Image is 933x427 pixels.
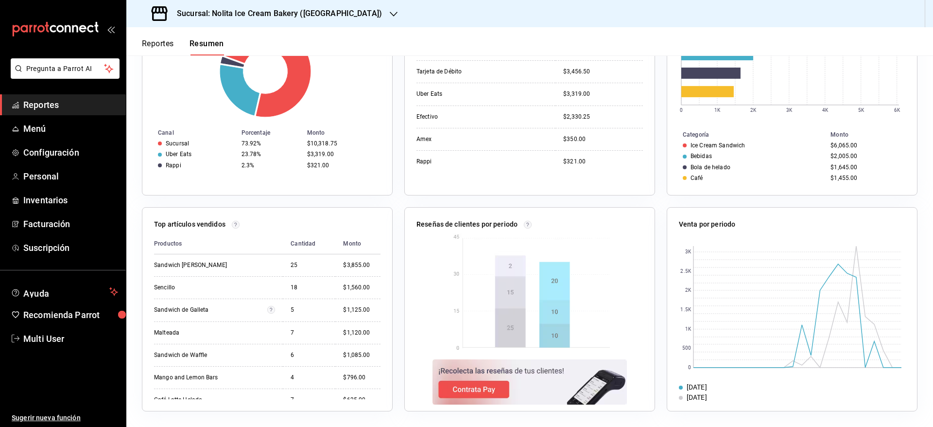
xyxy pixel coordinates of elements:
div: Malteada [154,329,251,337]
div: 2.3% [242,162,299,169]
div: 23.78% [242,151,299,158]
text: 2K [685,288,691,293]
text: 5K [858,107,864,113]
div: [DATE] [687,382,707,392]
span: Multi User [23,332,118,345]
div: $321.00 [307,162,377,169]
div: $3,319.00 [307,151,377,158]
th: Cantidad [283,233,335,254]
div: $1,085.00 [343,351,380,359]
button: Resumen [190,39,224,55]
th: Productos [154,233,283,254]
text: 0 [680,107,683,113]
h3: Sucursal: Nolita Ice Cream Bakery ([GEOGRAPHIC_DATA]) [169,8,382,19]
div: [DATE] [687,392,707,403]
div: Rappi [416,158,514,166]
div: $1,455.00 [830,175,901,181]
span: Sugerir nueva función [12,413,118,423]
text: 500 [682,346,691,351]
text: 2K [750,107,757,113]
span: Recomienda Parrot [23,308,118,321]
div: $6,065.00 [830,142,901,149]
text: 3K [685,249,691,255]
span: Personal [23,170,118,183]
div: 6 [291,351,328,359]
div: 18 [291,284,328,292]
span: Pregunta a Parrot AI [26,64,104,74]
div: 4 [291,374,328,382]
text: 0 [688,365,691,371]
div: $796.00 [343,374,380,382]
span: Inventarios [23,194,118,207]
text: 1.5K [680,307,691,313]
a: Pregunta a Parrot AI [7,71,120,81]
div: Sucursal [166,140,189,147]
div: $3,319.00 [563,90,643,98]
text: 3K [786,107,793,113]
span: Configuración [23,146,118,159]
text: 1K [714,107,721,113]
div: Café [691,175,703,181]
div: 7 [291,396,328,404]
button: Reportes [142,39,174,55]
div: Café Latte Helado [154,396,251,404]
span: Suscripción [23,241,118,254]
div: $2,330.25 [563,113,643,121]
text: 2.5K [680,269,691,274]
th: Monto [827,129,917,140]
p: Venta por periodo [679,219,735,230]
p: Reseñas de clientes por periodo [416,219,518,230]
th: Categoría [667,129,827,140]
div: Uber Eats [166,151,191,158]
text: 6K [894,107,900,113]
div: $10,318.75 [307,140,377,147]
div: 5 [291,306,328,314]
span: Ayuda [23,286,105,298]
th: Monto [303,127,392,138]
div: Bola de helado [691,164,730,171]
p: Top artículos vendidos [154,219,225,230]
div: navigation tabs [142,39,224,55]
button: open_drawer_menu [107,25,115,33]
div: Sandwich de Galleta [154,306,251,314]
div: Mango and Lemon Bars [154,374,251,382]
div: Bebidas [691,153,712,160]
th: Canal [142,127,238,138]
div: Amex [416,135,514,143]
div: 7 [291,329,328,337]
div: Sencillo [154,284,251,292]
div: Sandwich de Waffle [154,351,251,359]
div: $3,855.00 [343,261,380,269]
div: $3,456.50 [563,68,643,76]
span: Reportes [23,98,118,111]
div: $350.00 [563,135,643,143]
div: Tarjeta de Débito [416,68,514,76]
span: Facturación [23,217,118,231]
div: $1,645.00 [830,164,901,171]
div: $321.00 [563,158,643,166]
div: 73.92% [242,140,299,147]
th: Porcentaje [238,127,303,138]
div: Ice Cream Sandwich [691,142,745,149]
div: $1,120.00 [343,329,380,337]
div: Sandwich [PERSON_NAME] [154,261,251,269]
th: Monto [335,233,380,254]
button: Pregunta a Parrot AI [11,58,120,79]
div: $625.00 [343,396,380,404]
div: Efectivo [416,113,514,121]
div: $2,005.00 [830,153,901,160]
svg: Artículos relacionados por el SKU: Sandwich de Galleta (4.000000), Sandwich De Galleta (1.000000) [267,306,275,314]
div: Uber Eats [416,90,514,98]
span: Menú [23,122,118,135]
div: $1,560.00 [343,284,380,292]
div: 25 [291,261,328,269]
text: 1K [685,327,691,332]
text: 4K [822,107,829,113]
div: Rappi [166,162,181,169]
div: $1,125.00 [343,306,380,314]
